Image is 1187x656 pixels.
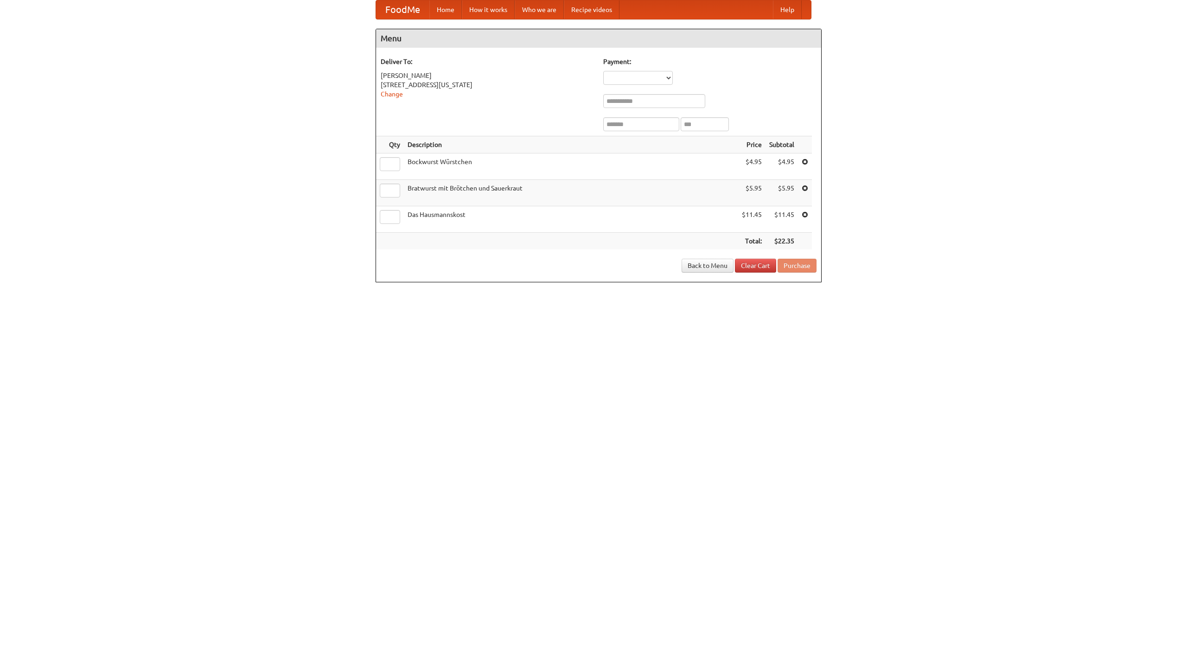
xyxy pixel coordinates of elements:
[376,136,404,153] th: Qty
[738,206,766,233] td: $11.45
[404,180,738,206] td: Bratwurst mit Brötchen und Sauerkraut
[404,206,738,233] td: Das Hausmannskost
[603,57,817,66] h5: Payment:
[462,0,515,19] a: How it works
[735,259,776,273] a: Clear Cart
[404,153,738,180] td: Bockwurst Würstchen
[766,180,798,206] td: $5.95
[376,0,429,19] a: FoodMe
[778,259,817,273] button: Purchase
[766,136,798,153] th: Subtotal
[381,90,403,98] a: Change
[738,136,766,153] th: Price
[773,0,802,19] a: Help
[766,206,798,233] td: $11.45
[738,180,766,206] td: $5.95
[404,136,738,153] th: Description
[381,57,594,66] h5: Deliver To:
[738,233,766,250] th: Total:
[738,153,766,180] td: $4.95
[381,71,594,80] div: [PERSON_NAME]
[376,29,821,48] h4: Menu
[682,259,734,273] a: Back to Menu
[766,233,798,250] th: $22.35
[766,153,798,180] td: $4.95
[515,0,564,19] a: Who we are
[429,0,462,19] a: Home
[381,80,594,89] div: [STREET_ADDRESS][US_STATE]
[564,0,619,19] a: Recipe videos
